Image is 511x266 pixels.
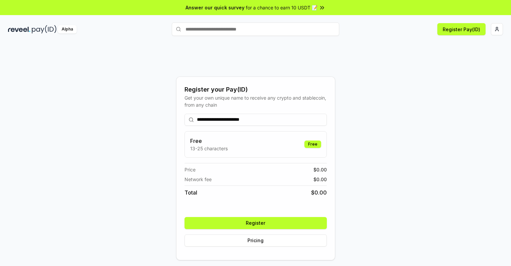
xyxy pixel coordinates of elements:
[32,25,57,34] img: pay_id
[313,176,327,183] span: $ 0.00
[185,189,197,197] span: Total
[185,94,327,108] div: Get your own unique name to receive any crypto and stablecoin, from any chain
[186,4,244,11] span: Answer our quick survey
[311,189,327,197] span: $ 0.00
[437,23,486,35] button: Register Pay(ID)
[246,4,317,11] span: for a chance to earn 10 USDT 📝
[8,25,30,34] img: reveel_dark
[185,166,196,173] span: Price
[58,25,77,34] div: Alpha
[190,145,228,152] p: 13-25 characters
[190,137,228,145] h3: Free
[185,176,212,183] span: Network fee
[185,217,327,229] button: Register
[185,234,327,247] button: Pricing
[185,85,327,94] div: Register your Pay(ID)
[304,141,321,148] div: Free
[313,166,327,173] span: $ 0.00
